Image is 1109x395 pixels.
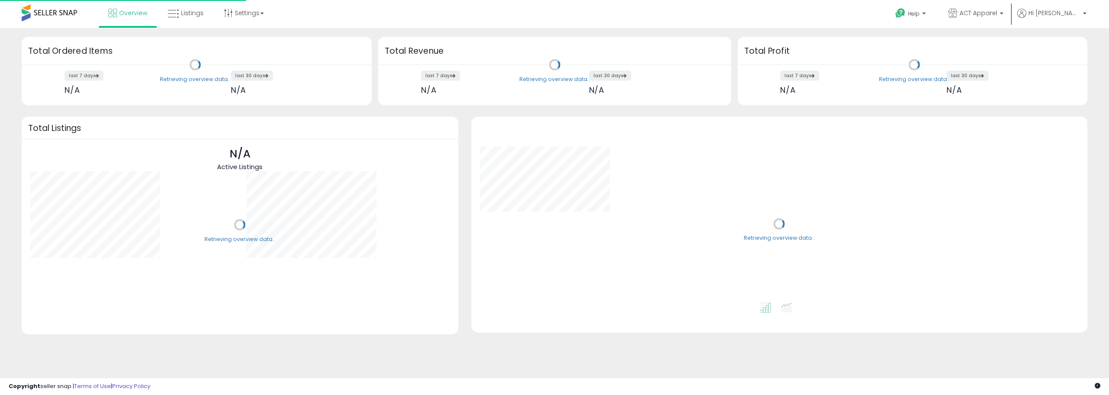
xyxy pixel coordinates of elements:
[879,75,950,83] div: Retrieving overview data..
[960,9,997,17] span: ACT Apparel
[160,75,230,83] div: Retrieving overview data..
[9,382,40,390] strong: Copyright
[74,382,111,390] a: Terms of Use
[181,9,204,17] span: Listings
[119,9,147,17] span: Overview
[888,1,934,28] a: Help
[519,75,590,83] div: Retrieving overview data..
[204,235,275,243] div: Retrieving overview data..
[908,10,920,17] span: Help
[1028,9,1080,17] span: Hi [PERSON_NAME]
[1017,9,1086,28] a: Hi [PERSON_NAME]
[895,8,906,19] i: Get Help
[744,235,814,242] div: Retrieving overview data..
[9,382,150,391] div: seller snap | |
[112,382,150,390] a: Privacy Policy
